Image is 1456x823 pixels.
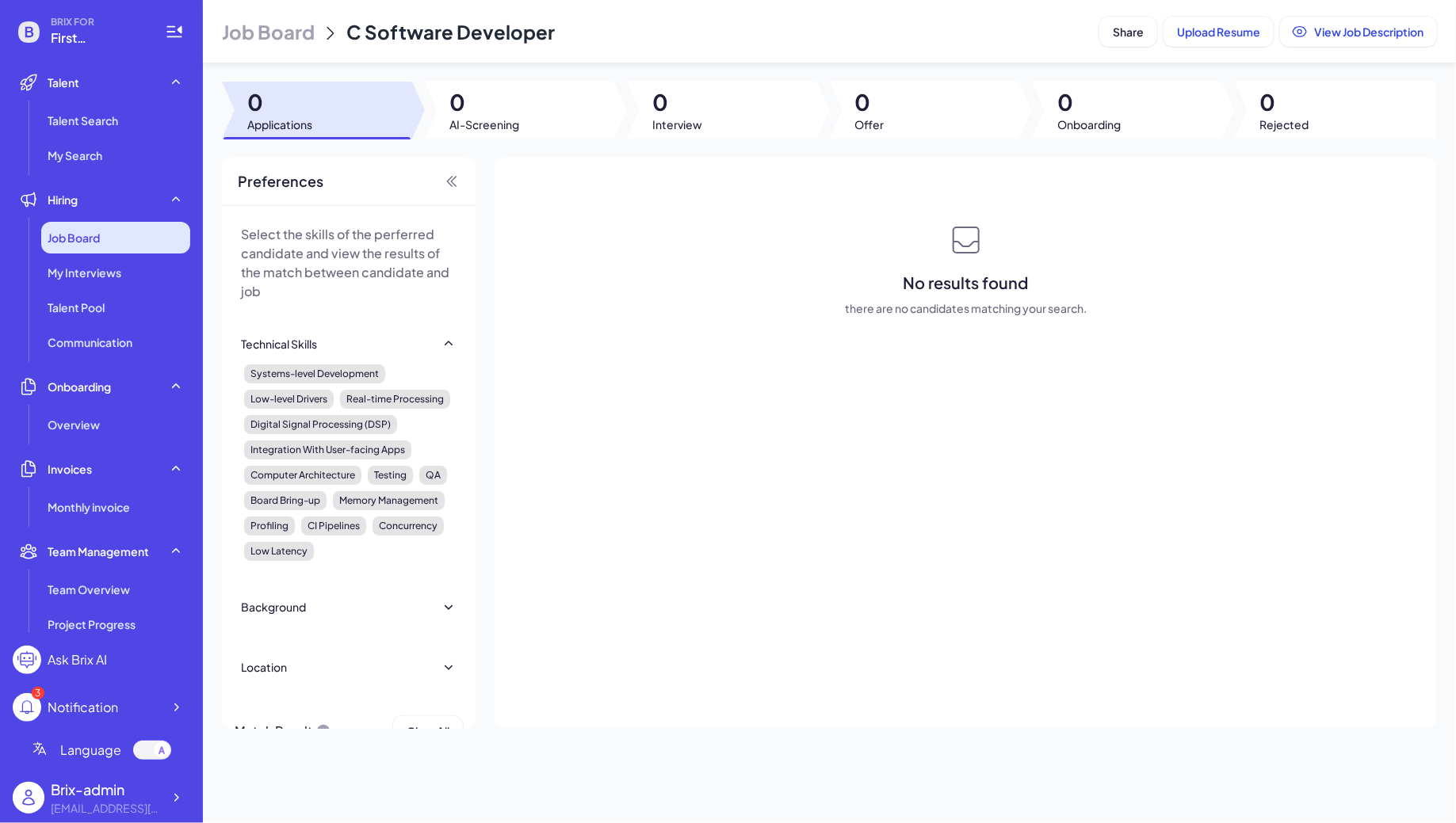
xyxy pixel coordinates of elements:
span: 0 [1260,88,1309,116]
span: 0 [855,88,885,116]
span: Monthly invoice [48,499,130,515]
span: Applications [247,116,312,132]
span: 0 [1057,88,1121,116]
div: Notification [48,698,118,717]
span: Rejected [1260,116,1309,132]
span: there are no candidates matching your search. [845,300,1087,316]
span: Onboarding [1057,116,1121,132]
div: Location [241,659,287,675]
span: BRIX FOR [51,16,146,29]
span: Invoices [48,461,92,477]
div: Testing [368,466,413,485]
span: Talent Search [48,112,118,128]
span: First Intelligence [51,29,146,48]
span: Offer [855,116,885,132]
div: Digital Signal Processing (DSP) [244,415,397,434]
span: No results found [904,272,1029,294]
span: Project Progress [48,616,136,632]
div: Brix-admin [51,779,162,800]
div: Profiling [244,516,295,535]
div: Low Latency [244,542,314,561]
span: Team Management [48,543,149,559]
div: CI Pipelines [301,516,366,535]
span: Team Overview [48,581,130,597]
button: View Job Description [1280,17,1437,47]
span: 0 [652,88,702,116]
span: Upload Resume [1177,25,1260,39]
span: 0 [450,88,520,116]
div: QA [419,466,447,485]
div: Real-time Processing [340,390,450,409]
span: Talent Pool [48,299,105,315]
div: Background [241,599,306,615]
button: Clear All [393,716,463,746]
span: Onboarding [48,379,111,394]
button: Share [1099,17,1157,47]
div: Concurrency [373,516,444,535]
span: Job Board [222,19,315,44]
div: Systems-level Development [244,364,385,383]
div: Board Bring-up [244,491,327,510]
span: Share [1113,25,1144,39]
span: C Software Developer [346,20,555,44]
span: 0 [247,88,312,116]
p: Select the skills of the perferred candidate and view the results of the match between candidate ... [241,225,457,301]
span: Communication [48,334,132,350]
div: Integration With User-facing Apps [244,440,411,459]
span: Clear All [407,724,449,738]
div: Match Result [235,716,331,746]
span: AI-Screening [450,116,520,132]
div: Memory Management [333,491,445,510]
span: Language [60,741,121,760]
div: Technical Skills [241,336,317,352]
span: View Job Description [1314,25,1424,39]
div: Ask Brix AI [48,650,107,669]
button: Upload Resume [1164,17,1274,47]
span: Talent [48,74,79,90]
span: Job Board [48,230,100,246]
span: Preferences [238,170,323,192]
span: My Interviews [48,265,121,280]
img: user_logo.png [13,782,44,813]
div: 3 [32,687,44,699]
span: Hiring [48,192,78,208]
span: Interview [652,116,702,132]
div: flora@joinbrix.com [51,800,162,817]
div: Low-level Drivers [244,390,334,409]
div: Computer Architecture [244,466,361,485]
span: My Search [48,147,102,163]
span: Overview [48,417,100,432]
